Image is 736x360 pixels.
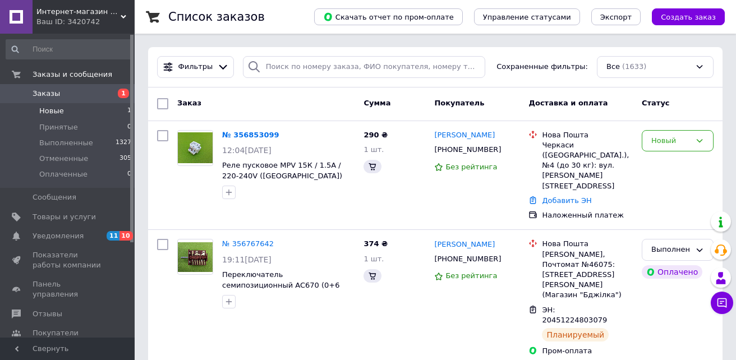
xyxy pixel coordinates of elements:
[542,306,607,325] span: ЭН: 20451224803079
[542,130,633,140] div: Нова Пошта
[39,169,88,179] span: Оплаченные
[542,239,633,249] div: Нова Пошта
[622,62,646,71] span: (1633)
[222,161,342,190] a: Реле пусковое MPV 15К / 1.5A / 220-240V ([GEOGRAPHIC_DATA]) для холодильников
[528,99,608,107] span: Доставка и оплата
[119,154,131,164] span: 305
[496,62,588,72] span: Сохраненные фильтры:
[591,8,641,25] button: Экспорт
[39,122,78,132] span: Принятые
[432,142,503,157] div: [PHONE_NUMBER]
[127,169,131,179] span: 0
[651,135,691,147] div: Новый
[364,255,384,263] span: 1 шт.
[33,328,79,338] span: Покупатели
[542,196,591,205] a: Добавить ЭН
[177,239,213,275] a: Фото товару
[33,309,62,319] span: Отзывы
[222,270,340,320] a: Переключатель семипозиционный AC670 (0+6 положений) / 16А /250V / Т150 (контакты снаружи 7+6) ARG...
[542,210,633,220] div: Наложенный платеж
[222,146,272,155] span: 12:04[DATE]
[33,70,112,80] span: Заказы и сообщения
[364,145,384,154] span: 1 шт.
[168,10,265,24] h1: Список заказов
[434,99,484,107] span: Покупатель
[432,252,503,266] div: [PHONE_NUMBER]
[39,138,93,148] span: Выполненные
[178,62,213,72] span: Фильтры
[434,239,495,250] a: [PERSON_NAME]
[711,292,733,314] button: Чат с покупателем
[36,17,135,27] div: Ваш ID: 3420742
[542,346,633,356] div: Пром-оплата
[323,12,454,22] span: Скачать отчет по пром-оплате
[178,242,213,272] img: Фото товару
[36,7,121,17] span: Интернет-магазин "TenExpert"
[222,239,274,248] a: № 356767642
[33,192,76,202] span: Сообщения
[542,140,633,191] div: Черкаси ([GEOGRAPHIC_DATA].), №4 (до 30 кг): вул. [PERSON_NAME][STREET_ADDRESS]
[39,106,64,116] span: Новые
[243,56,485,78] input: Поиск по номеру заказа, ФИО покупателя, номеру телефона, Email, номеру накладной
[542,250,633,301] div: [PERSON_NAME], Почтомат №46075: [STREET_ADDRESS][PERSON_NAME] (Магазин "Бджілка")
[118,89,129,98] span: 1
[600,13,632,21] span: Экспорт
[652,8,725,25] button: Создать заказ
[33,279,104,299] span: Панель управления
[434,130,495,141] a: [PERSON_NAME]
[542,328,609,341] div: Планируемый
[178,132,213,164] img: Фото товару
[364,99,390,107] span: Сумма
[177,130,213,166] a: Фото товару
[651,244,691,256] div: Выполнен
[483,13,571,21] span: Управление статусами
[33,89,60,99] span: Заказы
[642,99,670,107] span: Статус
[6,39,132,59] input: Поиск
[364,239,388,248] span: 374 ₴
[177,99,201,107] span: Заказ
[445,163,497,171] span: Без рейтинга
[39,154,88,164] span: Отмененные
[641,12,725,21] a: Создать заказ
[107,231,119,241] span: 11
[661,13,716,21] span: Создать заказ
[33,231,84,241] span: Уведомления
[314,8,463,25] button: Скачать отчет по пром-оплате
[119,231,132,241] span: 10
[33,212,96,222] span: Товары и услуги
[116,138,131,148] span: 1327
[33,250,104,270] span: Показатели работы компании
[127,122,131,132] span: 0
[606,62,620,72] span: Все
[222,131,279,139] a: № 356853099
[445,271,497,280] span: Без рейтинга
[474,8,580,25] button: Управление статусами
[364,131,388,139] span: 290 ₴
[127,106,131,116] span: 1
[642,265,702,279] div: Оплачено
[222,255,272,264] span: 19:11[DATE]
